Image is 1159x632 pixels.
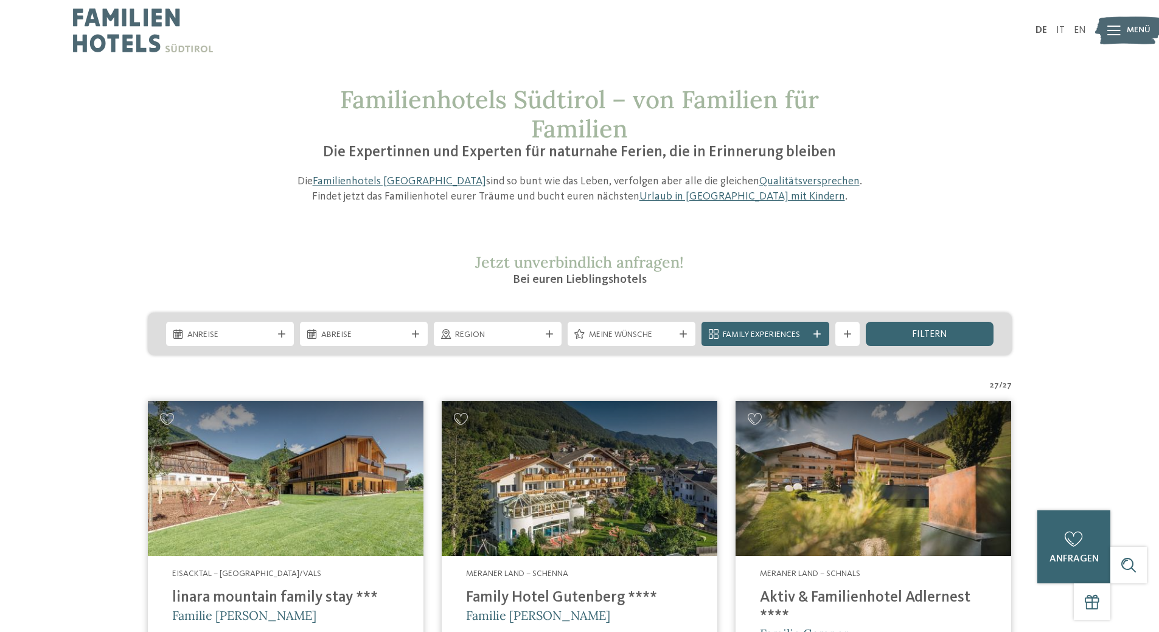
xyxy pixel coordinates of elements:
span: 27 [1003,380,1012,392]
img: Family Hotel Gutenberg **** [442,401,717,556]
h4: Family Hotel Gutenberg **** [466,589,693,607]
span: Meine Wünsche [589,329,674,341]
span: Anreise [187,329,273,341]
span: Familienhotels Südtirol – von Familien für Familien [340,84,819,144]
span: Region [455,329,540,341]
a: anfragen [1037,510,1110,583]
span: Family Experiences [723,329,808,341]
a: IT [1056,26,1065,35]
span: Jetzt unverbindlich anfragen! [475,252,684,272]
a: Familienhotels [GEOGRAPHIC_DATA] [313,176,486,187]
span: 27 [990,380,999,392]
h4: linara mountain family stay *** [172,589,399,607]
span: / [999,380,1003,392]
a: DE [1035,26,1047,35]
span: Abreise [321,329,406,341]
p: Die sind so bunt wie das Leben, verfolgen aber alle die gleichen . Findet jetzt das Familienhotel... [291,174,869,204]
span: Meraner Land – Schnals [760,569,860,578]
a: Qualitätsversprechen [759,176,860,187]
span: Familie [PERSON_NAME] [172,608,316,623]
span: Die Expertinnen und Experten für naturnahe Ferien, die in Erinnerung bleiben [323,145,836,160]
a: Urlaub in [GEOGRAPHIC_DATA] mit Kindern [639,191,845,202]
span: Meraner Land – Schenna [466,569,568,578]
span: Familie [PERSON_NAME] [466,608,610,623]
a: EN [1074,26,1086,35]
span: filtern [912,330,947,339]
span: anfragen [1049,554,1099,564]
h4: Aktiv & Familienhotel Adlernest **** [760,589,987,625]
span: Eisacktal – [GEOGRAPHIC_DATA]/Vals [172,569,321,578]
img: Aktiv & Familienhotel Adlernest **** [736,401,1011,556]
img: Familienhotels gesucht? Hier findet ihr die besten! [148,401,423,556]
span: Menü [1127,24,1150,36]
span: Bei euren Lieblingshotels [513,274,647,286]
